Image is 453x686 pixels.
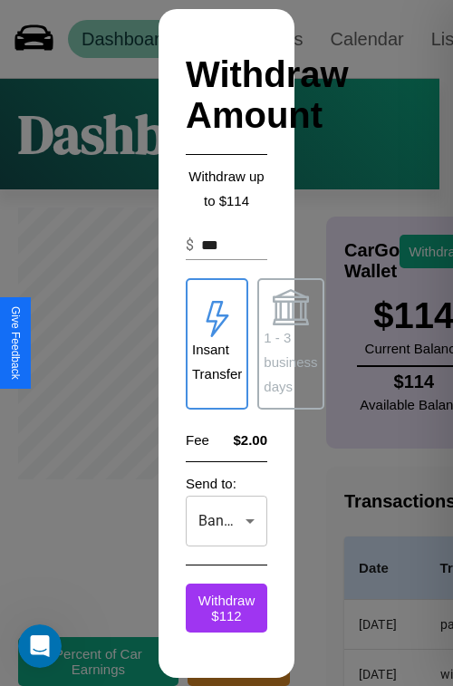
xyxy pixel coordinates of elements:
div: Banky McBankface [186,496,267,546]
div: Give Feedback [9,306,22,380]
p: Withdraw up to $ 114 [186,164,267,213]
button: Withdraw $112 [186,584,267,633]
p: 1 - 3 business days [264,325,317,399]
h4: $2.00 [233,432,267,448]
p: $ [186,235,194,256]
p: Send to: [186,471,267,496]
p: Fee [186,428,209,452]
h2: Withdraw Amount [186,36,267,155]
p: Insant Transfer [192,337,242,386]
iframe: Intercom live chat [18,624,62,668]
